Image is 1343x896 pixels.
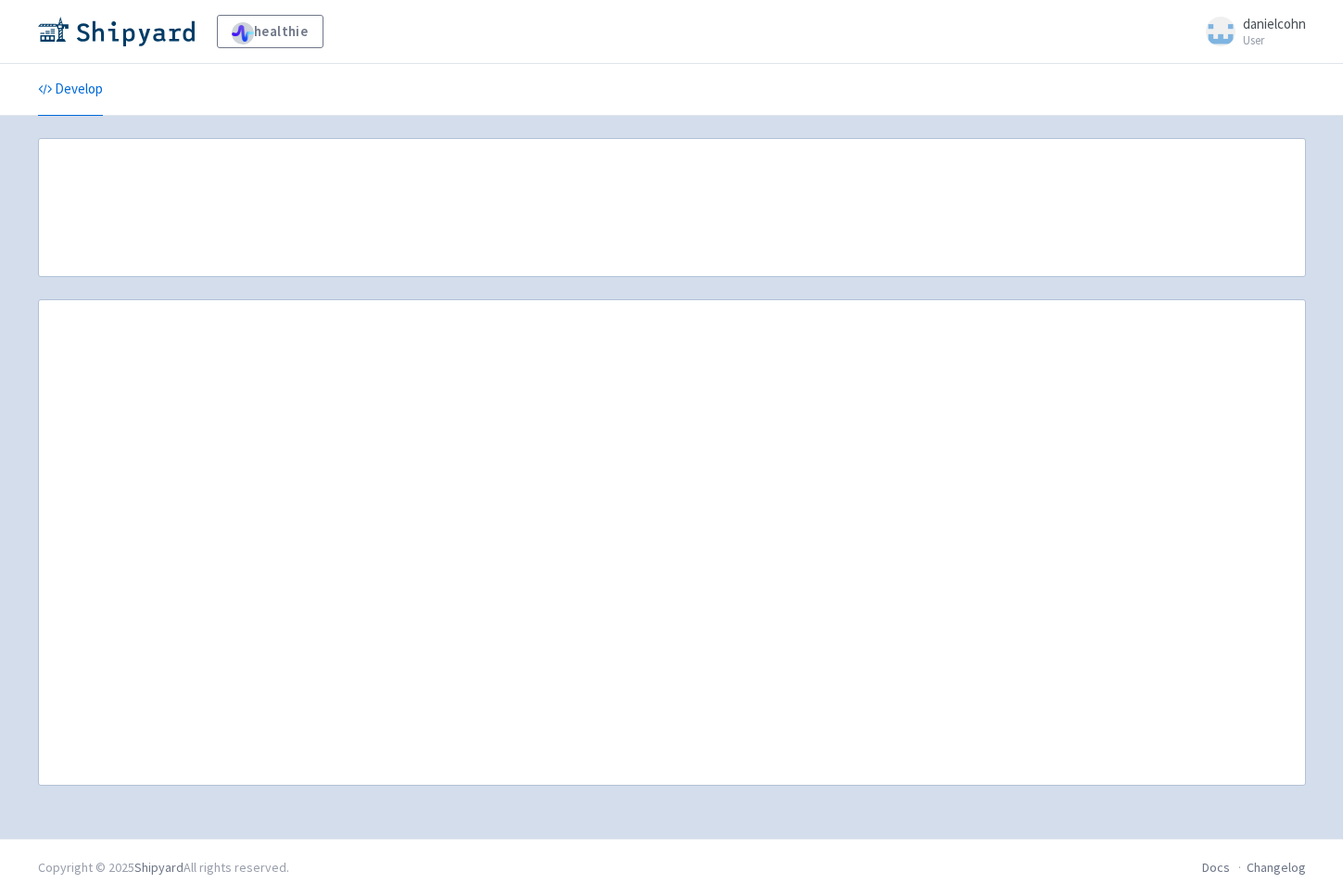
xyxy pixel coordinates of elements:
[1202,859,1230,876] a: Docs
[1243,34,1306,46] small: User
[38,17,195,46] img: Shipyard logo
[1247,859,1306,876] a: Changelog
[1243,15,1306,32] span: danielcohn
[38,64,103,116] a: Develop
[134,859,184,876] a: Shipyard
[38,858,289,877] div: Copyright © 2025 All rights reserved.
[217,15,323,48] a: healthie
[1195,17,1306,46] a: danielcohn User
